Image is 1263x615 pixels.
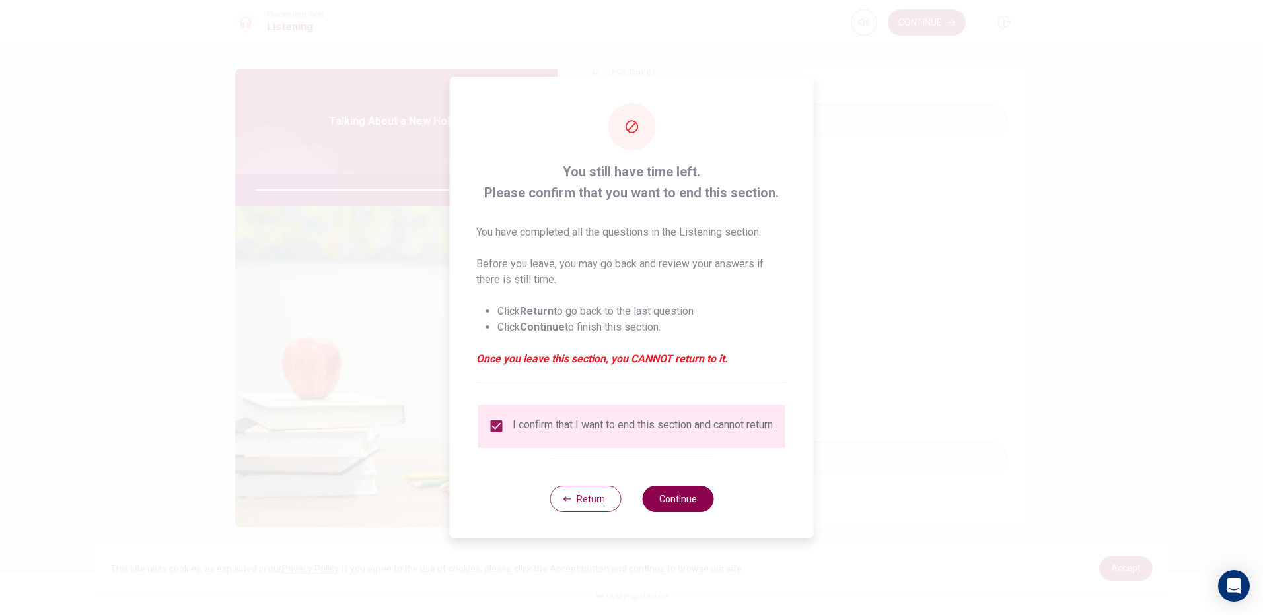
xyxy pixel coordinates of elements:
[476,351,787,367] em: Once you leave this section, you CANNOT return to it.
[497,319,787,335] li: Click to finish this section.
[513,418,775,434] div: I confirm that I want to end this section and cannot return.
[520,305,554,317] strong: Return
[520,321,565,333] strong: Continue
[476,224,787,240] p: You have completed all the questions in the Listening section.
[497,304,787,319] li: Click to go back to the last question
[550,486,621,512] button: Return
[642,486,713,512] button: Continue
[1218,570,1250,602] div: Open Intercom Messenger
[476,256,787,288] p: Before you leave, you may go back and review your answers if there is still time.
[476,161,787,203] span: You still have time left. Please confirm that you want to end this section.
